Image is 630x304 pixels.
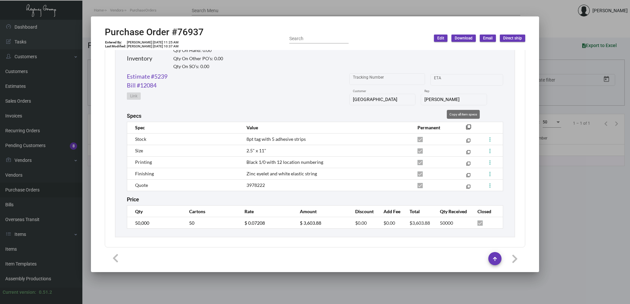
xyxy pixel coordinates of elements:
[466,174,471,179] mat-icon: filter_none
[127,55,152,62] h2: Inventory
[293,206,349,217] th: Amount
[433,206,471,217] th: Qty Received
[135,148,143,153] span: Size
[127,92,141,100] button: Link
[503,36,522,41] span: Direct ship
[105,27,204,38] h2: Purchase Order #76937
[127,122,240,133] th: Spec
[135,159,152,165] span: Printing
[246,148,266,153] span: 2.5" x 11"
[434,35,447,42] button: Edit
[483,36,493,41] span: Email
[377,206,403,217] th: Add Fee
[127,40,179,44] td: [PERSON_NAME] [DATE] 11:25 AM
[384,220,395,226] span: $0.00
[39,289,52,296] div: 0.51.2
[246,182,265,188] span: 3978222
[440,220,453,226] span: 50000
[173,48,223,53] h2: Qty On Hand: 0.00
[127,81,157,90] a: Bill #12084
[403,206,433,217] th: Total
[127,72,167,81] a: Estimate #5239
[434,77,454,82] input: Start date
[246,136,306,142] span: 8pt tag with 5 adhesive strips
[240,122,411,133] th: Value
[246,171,317,176] span: Zinc eyelet and white elastic string
[466,163,471,167] mat-icon: filter_none
[437,36,444,41] span: Edit
[135,182,148,188] span: Quote
[451,35,476,42] button: Download
[410,220,430,226] span: $3,603.88
[183,206,238,217] th: Cartons
[471,206,503,217] th: Closed
[466,186,471,190] mat-icon: filter_none
[127,113,141,119] h2: Specs
[466,140,471,144] mat-icon: filter_none
[460,77,492,82] input: End date
[238,206,293,217] th: Rate
[447,110,480,119] div: Copy all item specs
[246,159,323,165] span: Black 1/0 with 12 location numbering
[455,36,472,41] span: Download
[500,35,525,42] button: Direct ship
[466,126,471,132] mat-icon: filter_none
[105,44,127,48] td: Last Modified:
[135,171,154,176] span: Finishing
[411,122,456,133] th: Permanent
[349,206,377,217] th: Discount
[105,40,127,44] td: Entered By:
[3,289,36,296] div: Current version:
[127,44,179,48] td: [PERSON_NAME] [DATE] 10:37 AM
[127,206,183,217] th: Qty
[173,56,223,62] h2: Qty On Other PO’s: 0.00
[173,64,223,69] h2: Qty On SO’s: 0.00
[130,93,137,99] span: Link
[355,220,367,226] span: $0.00
[127,196,139,203] h2: Price
[466,151,471,156] mat-icon: filter_none
[135,136,146,142] span: Stock
[480,35,496,42] button: Email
